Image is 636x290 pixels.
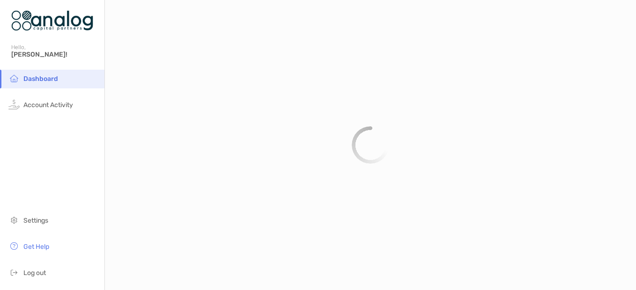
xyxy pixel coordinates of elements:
[8,267,20,278] img: logout icon
[11,4,93,37] img: Zoe Logo
[11,51,99,58] span: [PERSON_NAME]!
[8,240,20,252] img: get-help icon
[23,75,58,83] span: Dashboard
[23,217,48,225] span: Settings
[23,101,73,109] span: Account Activity
[8,99,20,110] img: activity icon
[8,214,20,225] img: settings icon
[23,243,49,251] span: Get Help
[8,72,20,84] img: household icon
[23,269,46,277] span: Log out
